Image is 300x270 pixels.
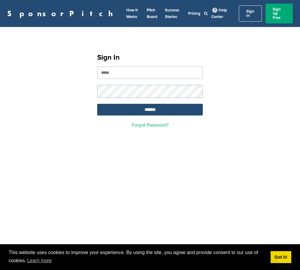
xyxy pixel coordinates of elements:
[97,52,203,63] h1: Sign In
[165,8,179,19] a: Success Stories
[265,4,293,23] a: Sign Up Free
[271,251,291,263] a: dismiss cookie message
[276,246,295,265] iframe: Button to launch messaging window
[211,7,227,20] a: Help Center
[9,249,266,265] span: This website uses cookies to improve your experience. By using the site, you agree and provide co...
[147,8,157,19] a: Pitch Board
[188,11,200,16] a: Pricing
[126,8,138,19] a: How It Works
[7,10,117,17] a: SponsorPitch
[239,5,262,22] a: Sign In
[26,256,53,265] a: learn more about cookies
[132,122,169,128] a: Forgot Password?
